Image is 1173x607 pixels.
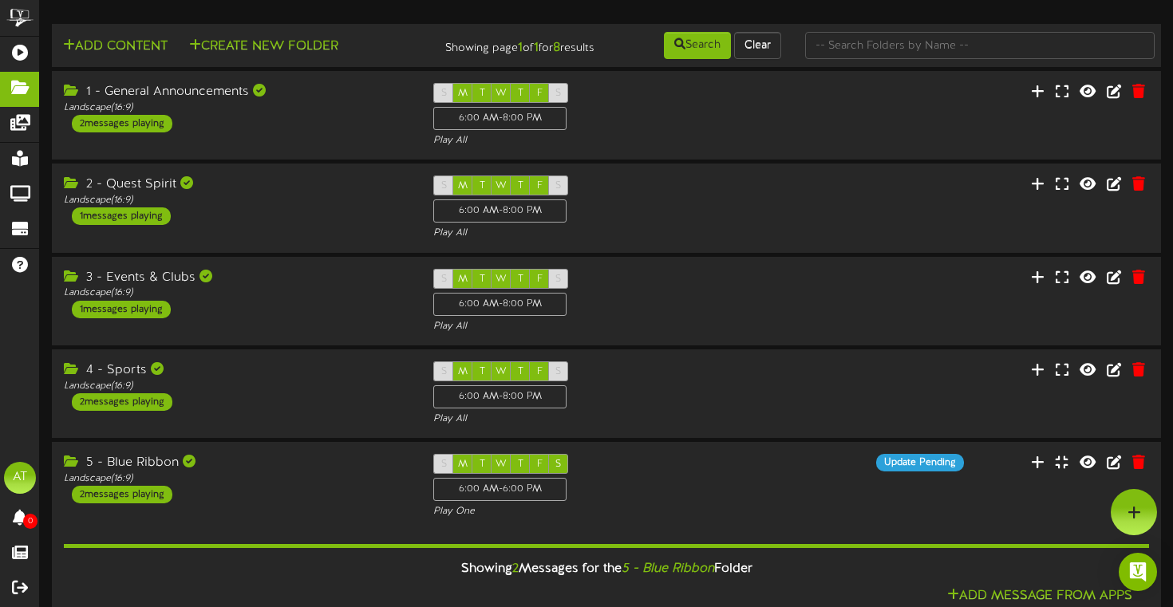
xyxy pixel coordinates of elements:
[64,101,409,115] div: Landscape ( 16:9 )
[537,88,543,99] span: F
[72,301,171,318] div: 1 messages playing
[876,454,964,471] div: Update Pending
[458,180,468,191] span: M
[433,134,779,148] div: Play All
[441,180,447,191] span: S
[537,180,543,191] span: F
[518,88,523,99] span: T
[433,107,567,130] div: 6:00 AM - 8:00 PM
[480,180,485,191] span: T
[664,32,731,59] button: Search
[52,552,1161,586] div: Showing Messages for the Folder
[480,274,485,285] span: T
[496,366,507,377] span: W
[23,514,38,529] span: 0
[496,274,507,285] span: W
[458,366,468,377] span: M
[534,41,539,55] strong: 1
[72,207,171,225] div: 1 messages playing
[518,459,523,470] span: T
[64,454,409,472] div: 5 - Blue Ribbon
[537,274,543,285] span: F
[184,37,343,57] button: Create New Folder
[458,88,468,99] span: M
[433,320,779,333] div: Play All
[555,366,561,377] span: S
[458,459,468,470] span: M
[553,41,560,55] strong: 8
[64,194,409,207] div: Landscape ( 16:9 )
[537,366,543,377] span: F
[420,30,606,57] div: Showing page of for results
[537,459,543,470] span: F
[555,88,561,99] span: S
[72,393,172,411] div: 2 messages playing
[433,478,567,501] div: 6:00 AM - 6:00 PM
[805,32,1155,59] input: -- Search Folders by Name --
[64,380,409,393] div: Landscape ( 16:9 )
[433,227,779,240] div: Play All
[1119,553,1157,591] div: Open Intercom Messenger
[441,88,447,99] span: S
[518,41,523,55] strong: 1
[64,83,409,101] div: 1 - General Announcements
[518,274,523,285] span: T
[433,293,567,316] div: 6:00 AM - 8:00 PM
[555,180,561,191] span: S
[64,286,409,300] div: Landscape ( 16:9 )
[480,88,485,99] span: T
[458,274,468,285] span: M
[433,505,779,518] div: Play One
[480,366,485,377] span: T
[4,462,36,494] div: AT
[555,274,561,285] span: S
[72,486,172,503] div: 2 messages playing
[518,366,523,377] span: T
[480,459,485,470] span: T
[622,562,714,576] i: 5 - Blue Ribbon
[64,472,409,486] div: Landscape ( 16:9 )
[441,459,447,470] span: S
[72,115,172,132] div: 2 messages playing
[58,37,172,57] button: Add Content
[433,199,567,223] div: 6:00 AM - 8:00 PM
[433,385,567,408] div: 6:00 AM - 8:00 PM
[555,459,561,470] span: S
[441,274,447,285] span: S
[64,175,409,194] div: 2 - Quest Spirit
[433,412,779,426] div: Play All
[441,366,447,377] span: S
[496,459,507,470] span: W
[518,180,523,191] span: T
[64,269,409,287] div: 3 - Events & Clubs
[942,586,1137,606] button: Add Message From Apps
[64,361,409,380] div: 4 - Sports
[496,88,507,99] span: W
[496,180,507,191] span: W
[734,32,781,59] button: Clear
[512,562,519,576] span: 2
